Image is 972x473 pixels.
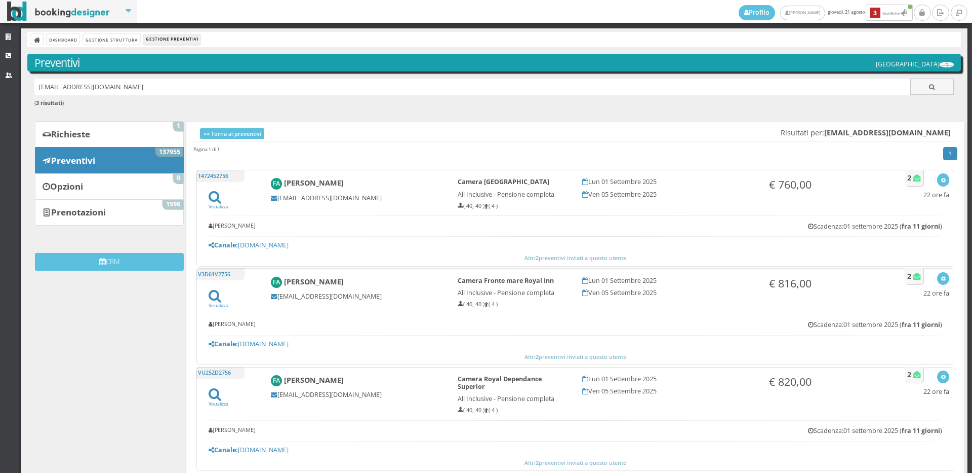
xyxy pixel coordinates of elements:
[458,289,569,297] h5: All Inclusive - Pensione completa
[201,253,949,263] button: Altri2preventivi inviati a questo utente
[35,253,184,271] button: CRM
[769,178,880,191] h3: € 760,00
[284,277,344,286] b: [PERSON_NAME]
[271,375,282,387] img: Federica Accomasso
[458,407,569,414] h6: ( 40, 40 ) ( 4 )
[907,271,911,281] b: 2
[940,62,954,67] img: ea773b7e7d3611ed9c9d0608f5526cb6.png
[209,340,238,348] b: Canale:
[923,191,949,199] h5: 22 ore fa
[582,289,755,297] h5: Ven 05 Settembre 2025
[173,174,183,183] span: 0
[902,426,940,435] b: fra 11 giorni
[536,459,539,466] b: 2
[870,8,880,18] b: 3
[907,173,911,183] b: 2
[209,197,228,210] a: Visualizza
[923,289,949,297] h5: 22 ore fa
[271,178,282,190] img: Federica Accomasso
[458,177,549,186] b: Camera [GEOGRAPHIC_DATA]
[458,191,569,198] h5: All Inclusive - Pensione completa
[902,320,940,329] b: fra 11 giorni
[458,203,569,209] h6: ( 40, 40 ) ( 4 )
[209,446,238,454] b: Canale:
[201,352,949,361] button: Altri2preventivi inviati a questo utente
[458,276,554,285] b: Camera Fronte mare Royal Inn
[739,5,914,21] span: giovedì, 21 agosto
[284,375,344,385] b: [PERSON_NAME]
[36,99,62,106] b: 3 risultati
[876,60,954,68] h5: [GEOGRAPHIC_DATA]
[51,155,95,166] b: Preventivi
[51,128,90,140] b: Richieste
[83,34,140,45] a: Gestione Struttura
[209,394,228,407] a: Visualizza
[209,427,256,433] h6: [PERSON_NAME]
[209,241,943,249] h5: [DOMAIN_NAME]
[582,387,755,395] h5: Ven 05 Settembre 2025
[200,128,264,139] a: << Torna ai preventivi
[209,321,256,328] h6: [PERSON_NAME]
[271,391,444,398] h5: [EMAIL_ADDRESS][DOMAIN_NAME]
[209,223,256,229] h6: [PERSON_NAME]
[271,194,444,202] h5: [EMAIL_ADDRESS][DOMAIN_NAME]
[50,180,83,192] b: Opzioni
[34,79,911,95] input: Ricerca cliente - (inserisci il codice, il nome, il cognome, il numero di telefono o la mail)
[582,191,755,198] h5: Ven 05 Settembre 2025
[7,2,110,21] img: BookingDesigner.com
[458,375,542,391] b: Camera Royal Dependance Superior
[902,222,940,231] b: fra 11 giorni
[458,301,569,308] h6: ( 40, 40 ) ( 4 )
[808,321,942,329] h5: Scadenza:
[582,178,755,186] h5: Lun 01 Settembre 2025
[866,5,913,21] button: 3Notifiche
[34,100,954,106] h6: ( )
[536,353,539,360] b: 2
[808,427,942,434] h5: Scadenza:
[144,34,200,45] li: Gestione Preventivi
[769,277,880,290] h3: € 816,00
[35,121,184,148] a: Richieste 1
[209,446,943,454] h5: [DOMAIN_NAME]
[35,147,184,173] a: Preventivi 137955
[209,340,943,348] h5: [DOMAIN_NAME]
[843,320,942,329] span: 01 settembre 2025 ( )
[843,222,942,231] span: 01 settembre 2025 ( )
[943,147,958,160] a: 1
[34,56,954,69] h3: Preventivi
[196,268,245,280] h5: V3D61V2756
[35,199,184,226] a: Prenotazioni 1596
[271,293,444,300] h5: [EMAIL_ADDRESS][DOMAIN_NAME]
[739,5,775,20] a: Profilo
[51,206,106,218] b: Prenotazioni
[163,200,183,209] span: 1596
[193,146,220,153] h45: Pagina 1 di 1
[209,296,228,309] a: Visualizza
[582,277,755,284] h5: Lun 01 Settembre 2025
[769,375,880,388] h3: € 820,00
[155,148,183,157] span: 137955
[907,370,911,379] b: 2
[843,426,942,435] span: 01 settembre 2025 ( )
[808,223,942,230] h5: Scadenza:
[923,388,949,395] h5: 22 ore fa
[582,375,755,383] h5: Lun 01 Settembre 2025
[196,367,245,379] h5: VU25ZD2756
[209,241,238,249] b: Canale:
[196,170,245,182] h5: 1472452756
[536,254,539,262] b: 2
[173,122,183,131] span: 1
[35,173,184,200] a: Opzioni 0
[780,6,825,20] a: [PERSON_NAME]
[781,128,951,137] span: Risultati per:
[201,458,949,467] button: Altri2preventivi inviati a questo utente
[824,128,951,137] b: [EMAIL_ADDRESS][DOMAIN_NAME]
[284,178,344,188] b: [PERSON_NAME]
[271,277,282,288] img: Federica Accomasso
[47,34,79,45] a: Dashboard
[458,395,569,403] h5: All Inclusive - Pensione completa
